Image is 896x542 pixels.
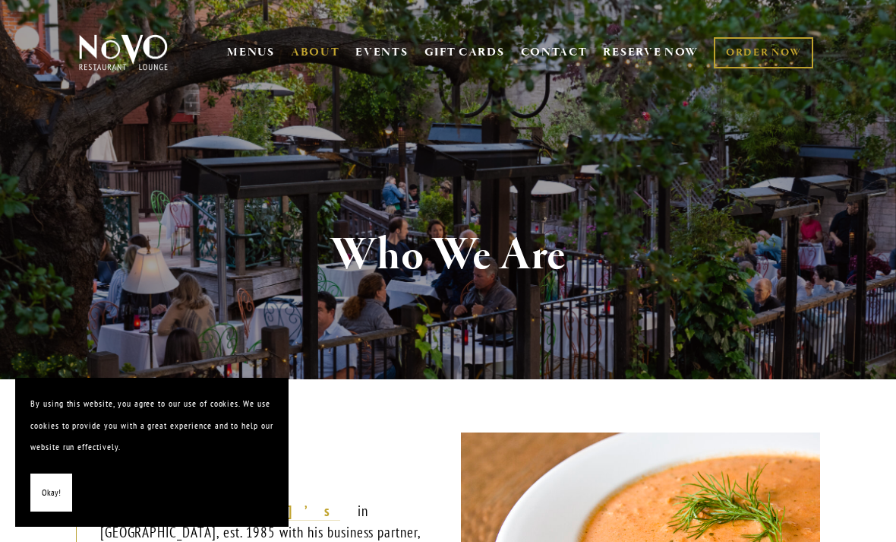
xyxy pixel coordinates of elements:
a: GIFT CARDS [424,38,505,67]
a: ORDER NOW [714,37,813,68]
a: EVENTS [355,45,408,60]
span: Okay! [42,482,61,504]
strong: Who We Are [330,227,566,284]
a: ABOUT [291,45,340,60]
a: MENUS [227,45,275,60]
p: By using this website, you agree to our use of cookies. We use cookies to provide you with a grea... [30,393,273,458]
img: Novo Restaurant &amp; Lounge [76,33,171,71]
section: Cookie banner [15,378,289,527]
button: Okay! [30,474,72,512]
a: RESERVE NOW [603,38,699,67]
a: CONTACT [521,38,588,67]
